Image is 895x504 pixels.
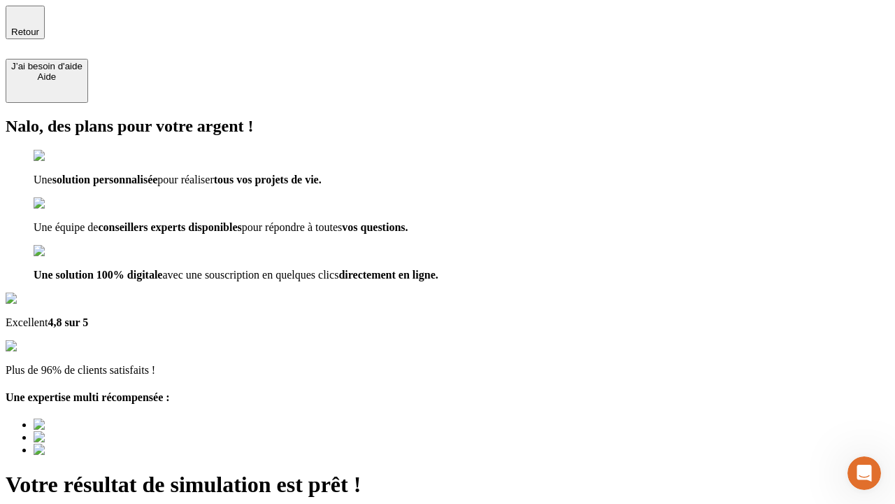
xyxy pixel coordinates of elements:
[6,391,889,404] h4: Une expertise multi récompensée :
[242,221,343,233] span: pour répondre à toutes
[34,221,98,233] span: Une équipe de
[98,221,241,233] span: conseillers experts disponibles
[6,472,889,498] h1: Votre résultat de simulation est prêt !
[6,6,45,39] button: Retour
[6,117,889,136] h2: Nalo, des plans pour votre argent !
[342,221,408,233] span: vos questions.
[6,340,75,353] img: reviews stars
[11,61,83,71] div: J’ai besoin d'aide
[157,174,213,185] span: pour réaliser
[34,197,94,210] img: checkmark
[34,431,163,444] img: Best savings advice award
[6,59,88,103] button: J’ai besoin d'aideAide
[214,174,322,185] span: tous vos projets de vie.
[11,71,83,82] div: Aide
[48,316,88,328] span: 4,8 sur 5
[34,150,94,162] img: checkmark
[162,269,338,281] span: avec une souscription en quelques clics
[34,174,52,185] span: Une
[11,27,39,37] span: Retour
[847,456,881,490] iframe: Intercom live chat
[6,293,87,305] img: Google Review
[34,419,163,431] img: Best savings advice award
[34,269,162,281] span: Une solution 100% digitale
[6,316,48,328] span: Excellent
[338,269,438,281] span: directement en ligne.
[52,174,158,185] span: solution personnalisée
[34,245,94,258] img: checkmark
[6,364,889,377] p: Plus de 96% de clients satisfaits !
[34,444,163,456] img: Best savings advice award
